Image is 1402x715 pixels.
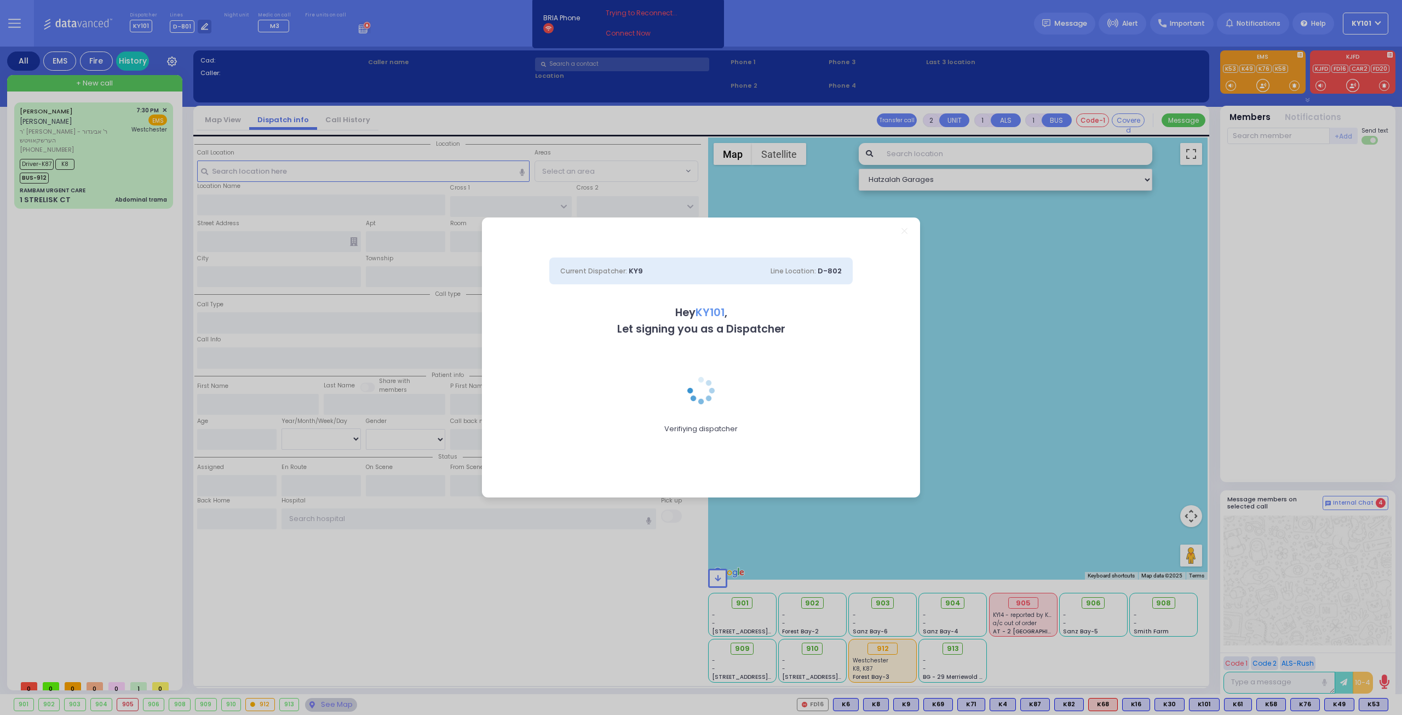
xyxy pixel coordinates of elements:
[901,228,907,234] a: Close
[687,377,715,404] img: loading.gif
[560,266,627,276] span: Current Dispatcher:
[629,266,643,276] span: KY9
[675,305,727,320] b: Hey ,
[696,305,725,320] span: KY101
[818,266,842,276] span: D-802
[549,424,853,434] div: Verifiying dispatcher
[771,266,816,276] span: Line Location:
[617,322,785,336] b: Let signing you as a Dispatcher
